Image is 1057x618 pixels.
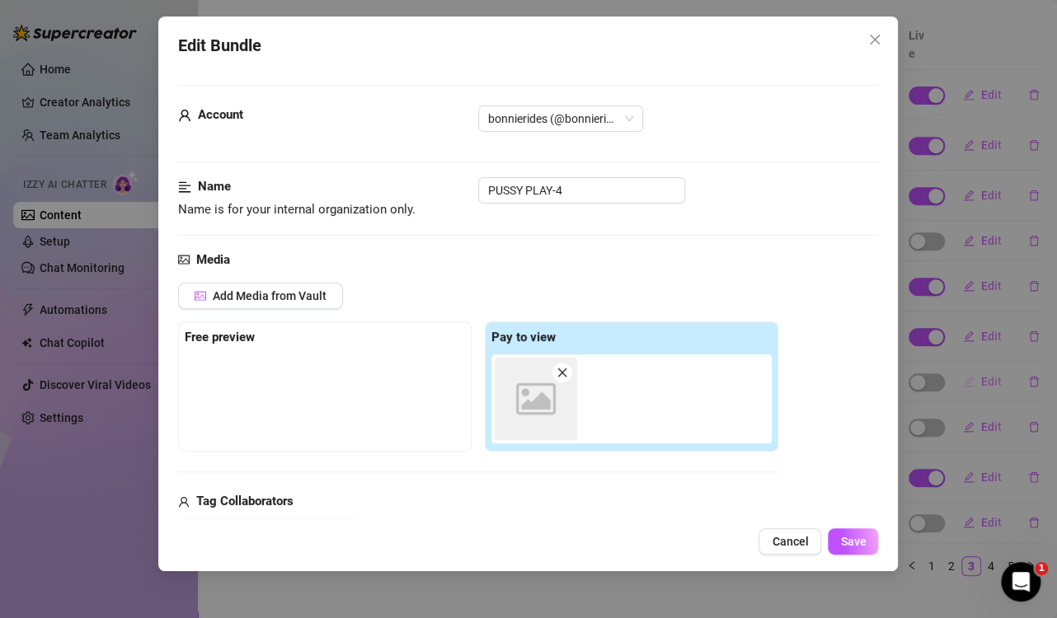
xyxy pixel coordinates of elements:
[862,33,889,46] span: Close
[178,105,191,125] span: user
[862,26,889,53] button: Close
[773,535,809,548] span: Cancel
[185,330,255,344] strong: Free preview
[1001,562,1041,602] iframe: Intercom live chat
[178,33,261,59] span: Edit Bundle
[195,290,206,302] span: picture
[491,330,556,344] strong: Pay to view
[178,283,343,309] button: Add Media from Vault
[841,535,867,548] span: Save
[198,107,243,122] strong: Account
[198,179,231,194] strong: Name
[1035,562,1048,575] span: 1
[178,250,190,270] span: picture
[869,33,882,46] span: close
[478,177,685,204] input: Enter a name
[829,528,879,555] button: Save
[213,289,326,302] span: Add Media from Vault
[759,528,822,555] button: Cancel
[488,106,633,131] span: bonnierides (@bonnierides)
[196,252,230,267] strong: Media
[178,202,416,217] span: Name is for your internal organization only.
[178,177,191,197] span: align-left
[557,367,568,378] span: close
[178,492,190,512] span: user
[196,494,294,508] strong: Tag Collaborators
